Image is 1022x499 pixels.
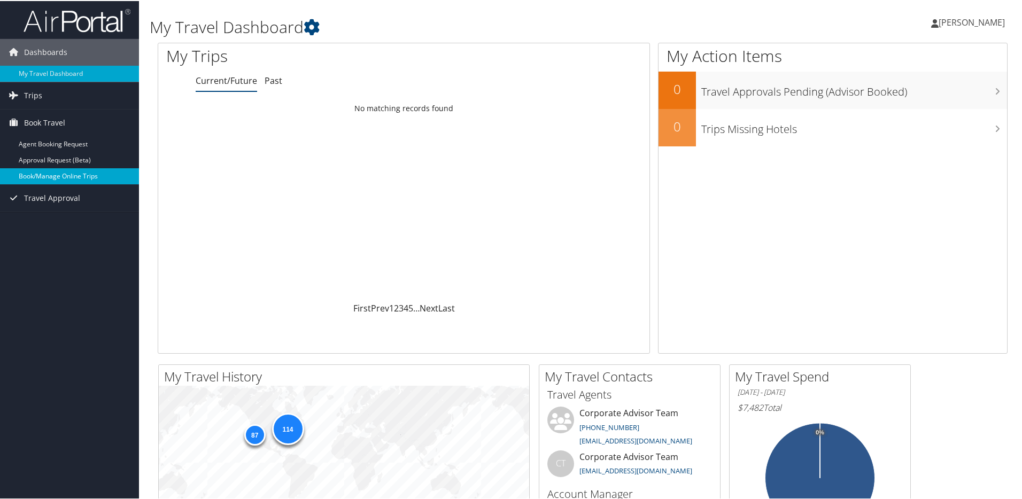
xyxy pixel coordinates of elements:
h2: My Travel History [164,367,529,385]
div: CT [547,449,574,476]
a: 0Trips Missing Hotels [659,108,1007,145]
a: [EMAIL_ADDRESS][DOMAIN_NAME] [579,435,692,445]
a: 2 [394,301,399,313]
h1: My Action Items [659,44,1007,66]
a: 4 [404,301,408,313]
a: Next [420,301,438,313]
span: Dashboards [24,38,67,65]
a: Current/Future [196,74,257,85]
a: 0Travel Approvals Pending (Advisor Booked) [659,71,1007,108]
h2: My Travel Contacts [545,367,720,385]
h1: My Travel Dashboard [150,15,727,37]
h2: My Travel Spend [735,367,910,385]
h3: Trips Missing Hotels [701,115,1007,136]
h1: My Trips [166,44,437,66]
li: Corporate Advisor Team [542,449,717,484]
a: Last [438,301,455,313]
div: 114 [272,411,304,443]
span: … [413,301,420,313]
tspan: 0% [816,428,824,435]
a: [PHONE_NUMBER] [579,422,639,431]
a: First [353,301,371,313]
a: 1 [389,301,394,313]
img: airportal-logo.png [24,7,130,32]
a: [PERSON_NAME] [931,5,1016,37]
span: Trips [24,81,42,108]
span: [PERSON_NAME] [939,15,1005,27]
h2: 0 [659,79,696,97]
span: Book Travel [24,108,65,135]
a: 5 [408,301,413,313]
a: Past [265,74,282,85]
h3: Travel Approvals Pending (Advisor Booked) [701,78,1007,98]
span: Travel Approval [24,184,80,210]
h6: Total [738,401,902,412]
div: 87 [244,423,265,445]
h3: Travel Agents [547,386,712,401]
a: Prev [371,301,389,313]
li: Corporate Advisor Team [542,406,717,449]
a: 3 [399,301,404,313]
td: No matching records found [158,98,649,117]
span: $7,482 [738,401,763,412]
a: [EMAIL_ADDRESS][DOMAIN_NAME] [579,465,692,474]
h2: 0 [659,116,696,135]
h6: [DATE] - [DATE] [738,386,902,396]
